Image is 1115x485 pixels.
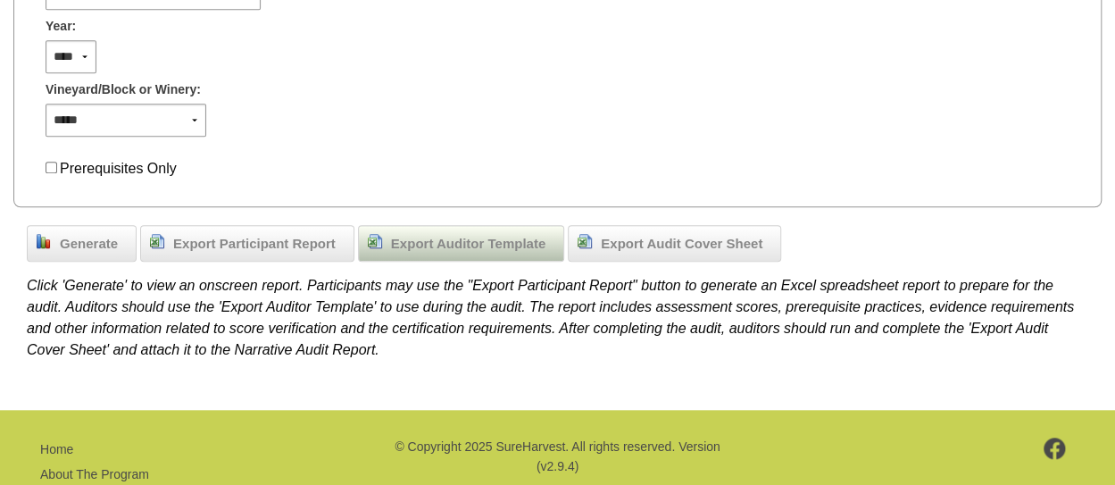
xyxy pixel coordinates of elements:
div: Click 'Generate' to view an onscreen report. Participants may use the "Export Participant Report"... [27,266,1088,361]
a: Generate [27,225,137,263]
a: Export Audit Cover Sheet [568,225,781,263]
img: page_excel.png [150,234,164,248]
span: Export Auditor Template [382,234,554,255]
img: page_excel.png [578,234,592,248]
a: Export Auditor Template [358,225,564,263]
p: © Copyright 2025 SureHarvest. All rights reserved. Version (v2.9.4) [394,437,720,477]
a: About The Program [40,467,149,481]
a: Home [40,442,73,456]
span: Export Audit Cover Sheet [592,234,771,255]
img: footer-facebook.png [1044,438,1066,459]
img: page_excel.png [368,234,382,248]
label: Prerequisites Only [60,161,177,176]
a: Export Participant Report [140,225,354,263]
span: Vineyard/Block or Winery: [46,80,201,99]
span: Year: [46,17,76,36]
span: Generate [51,234,127,255]
span: Export Participant Report [164,234,345,255]
img: chart_bar.png [37,234,51,248]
